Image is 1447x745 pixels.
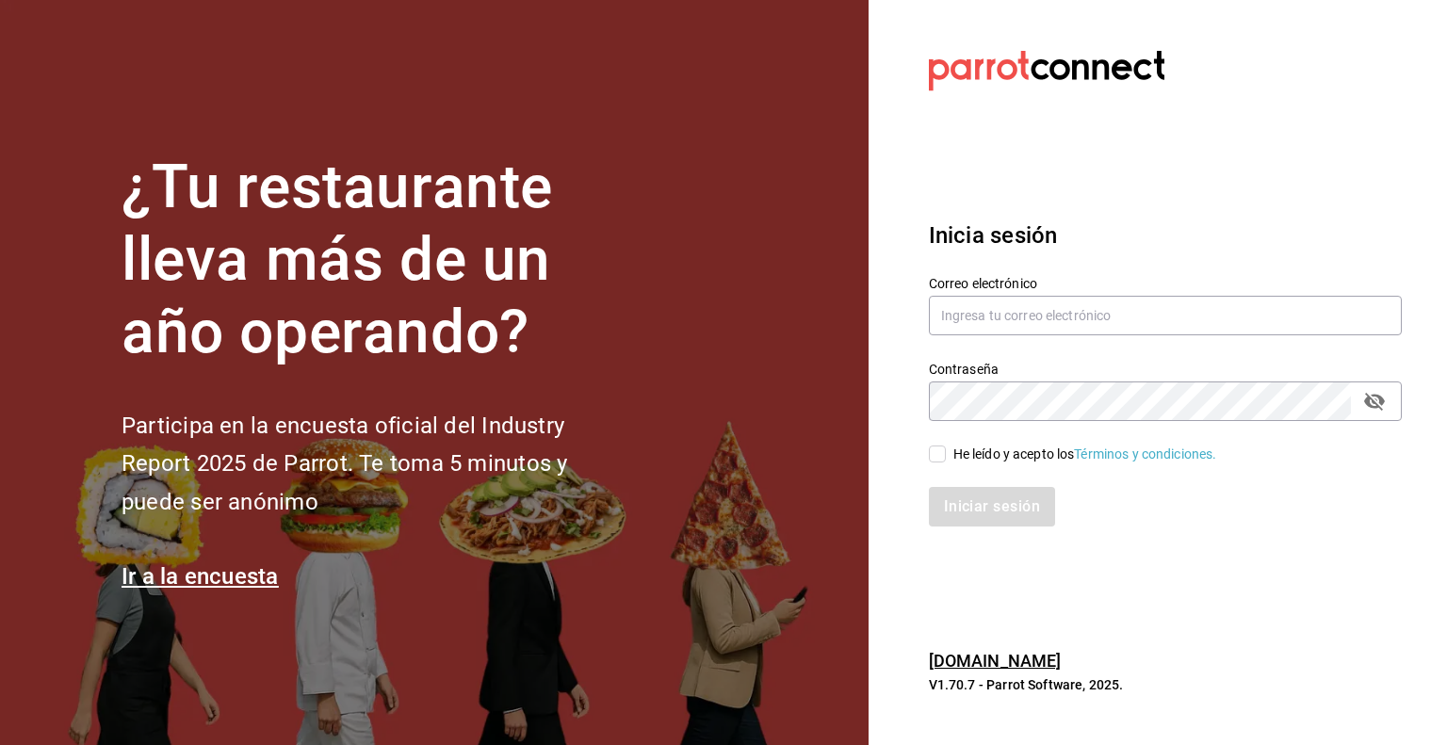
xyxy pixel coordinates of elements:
input: Ingresa tu correo electrónico [929,296,1402,335]
h1: ¿Tu restaurante lleva más de un año operando? [122,152,630,368]
label: Contraseña [929,363,1402,376]
button: passwordField [1358,385,1390,417]
h2: Participa en la encuesta oficial del Industry Report 2025 de Parrot. Te toma 5 minutos y puede se... [122,407,630,522]
a: Términos y condiciones. [1074,446,1216,462]
a: Ir a la encuesta [122,563,279,590]
label: Correo electrónico [929,277,1402,290]
h3: Inicia sesión [929,219,1402,252]
p: V1.70.7 - Parrot Software, 2025. [929,675,1402,694]
a: [DOMAIN_NAME] [929,651,1062,671]
div: He leído y acepto los [953,445,1217,464]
